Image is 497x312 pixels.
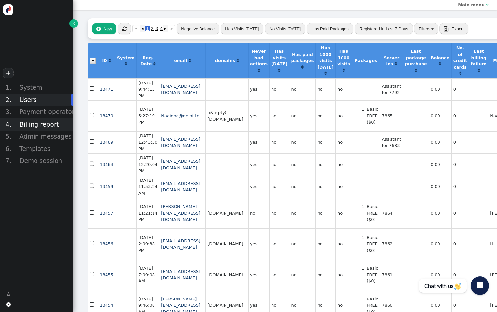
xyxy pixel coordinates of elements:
[3,4,14,15] img: logo-icon.svg
[429,176,451,198] td: 0.00
[439,62,441,66] span: Click to sort
[161,181,200,193] a: [EMAIL_ADDRESS][DOMAIN_NAME]
[289,78,315,101] td: no
[90,160,95,168] span: 
[100,241,113,246] span: 13456
[100,162,113,167] span: 13464
[100,211,113,216] a: 13457
[250,49,268,66] b: Never had actions
[478,68,480,73] span: Click to sort
[271,49,287,66] b: Has visits [DATE]
[100,113,113,118] a: 13470
[269,259,289,290] td: no
[315,78,335,101] td: no
[395,61,397,66] a: 
[429,131,451,154] td: 0.00
[248,131,269,154] td: yes
[122,26,127,31] span: 
[100,140,113,145] a: 13469
[100,184,113,189] a: 13459
[161,113,199,118] a: Naaidoo@deloitte
[451,26,464,31] span: Export
[269,176,289,198] td: no
[145,26,150,31] span: 1
[315,198,335,228] td: no
[100,272,113,277] a: 13455
[174,58,187,63] b: email
[451,176,469,198] td: 0
[451,100,469,131] td: 0
[248,259,269,290] td: yes
[205,198,248,228] td: [DOMAIN_NAME]
[315,100,335,131] td: no
[343,68,345,73] a: 
[315,131,335,154] td: no
[324,71,327,76] span: Click to sort
[205,228,248,259] td: [DOMAIN_NAME]
[153,61,155,66] a: 
[132,25,140,32] a: «
[16,155,73,167] div: Demo session
[265,23,306,34] button: No Visits [DATE]
[431,55,450,60] b: Balance
[90,138,95,146] span: 
[16,118,73,131] div: Billing report
[317,45,333,70] b: Has 1000 visits [DATE]
[221,23,263,34] button: Has Visits [DATE]
[451,153,469,176] td: 0
[459,71,461,76] a: 
[289,176,315,198] td: no
[100,87,113,92] span: 13471
[138,133,157,151] span: [DATE] 12:43:50 PM
[355,23,413,34] button: Registered in Last 7 Days
[335,259,352,290] td: no
[138,204,157,222] span: [DATE] 11:21:14 PM
[337,49,350,66] b: Has 1000 visits
[138,156,157,173] span: [DATE] 12:20:04 PM
[90,111,95,120] span: 
[189,59,191,63] span: Click to sort
[6,291,10,298] span: 
[451,228,469,259] td: 0
[380,259,403,290] td: 7861
[96,26,101,31] span: 
[335,78,352,101] td: no
[90,85,95,93] span: 
[16,106,73,118] div: Payment operators
[269,131,289,154] td: no
[248,198,269,228] td: no
[289,131,315,154] td: no
[90,270,95,278] span: 
[459,71,461,76] span: Click to sort
[248,228,269,259] td: yes
[451,198,469,228] td: 0
[458,2,485,7] b: Main menu
[168,25,175,32] a: »
[415,68,417,73] span: Click to sort
[138,266,155,283] span: [DATE] 7:09:08 AM
[248,176,269,198] td: yes
[117,55,135,60] b: System
[3,68,14,78] a: +
[205,100,248,131] td: n&n(pty)[DOMAIN_NAME]
[471,49,487,66] b: Last billing failure
[380,131,403,154] td: Assistant for 7683
[90,58,96,64] img: icon_dropdown_trigger.png
[380,100,403,131] td: 7865
[161,137,200,148] a: [EMAIL_ADDRESS][DOMAIN_NAME]
[451,259,469,290] td: 0
[405,49,427,66] b: Last package purchase
[177,23,219,34] button: Negative Balance
[154,26,159,31] span: 3
[289,100,315,131] td: no
[315,228,335,259] td: no
[269,100,289,131] td: no
[367,265,378,284] li: Basic FREE ($0)
[278,68,280,73] a: 
[16,143,73,155] div: Templates
[367,106,378,126] li: Basic FREE ($0)
[73,20,76,27] span: 
[90,209,95,217] span: 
